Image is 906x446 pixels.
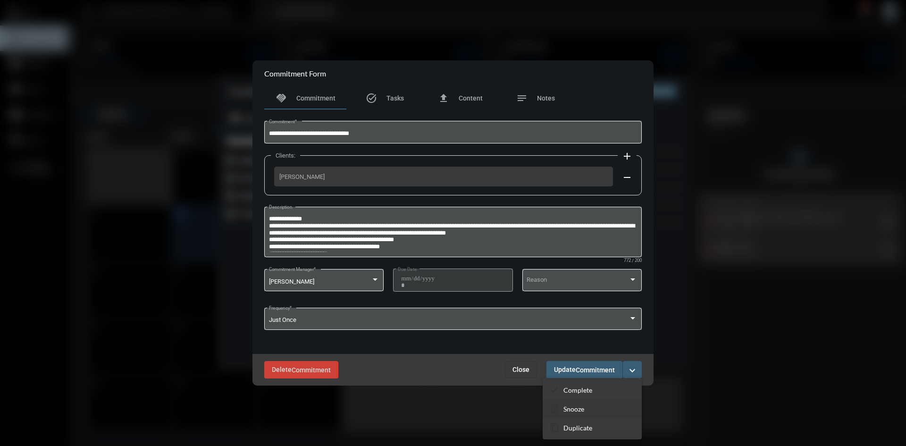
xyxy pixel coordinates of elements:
p: Snooze [563,405,584,413]
mat-icon: checkmark [550,385,559,395]
mat-icon: snooze [550,404,559,413]
p: Complete [563,386,592,394]
p: Duplicate [563,424,592,432]
mat-icon: content_copy [550,423,559,432]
